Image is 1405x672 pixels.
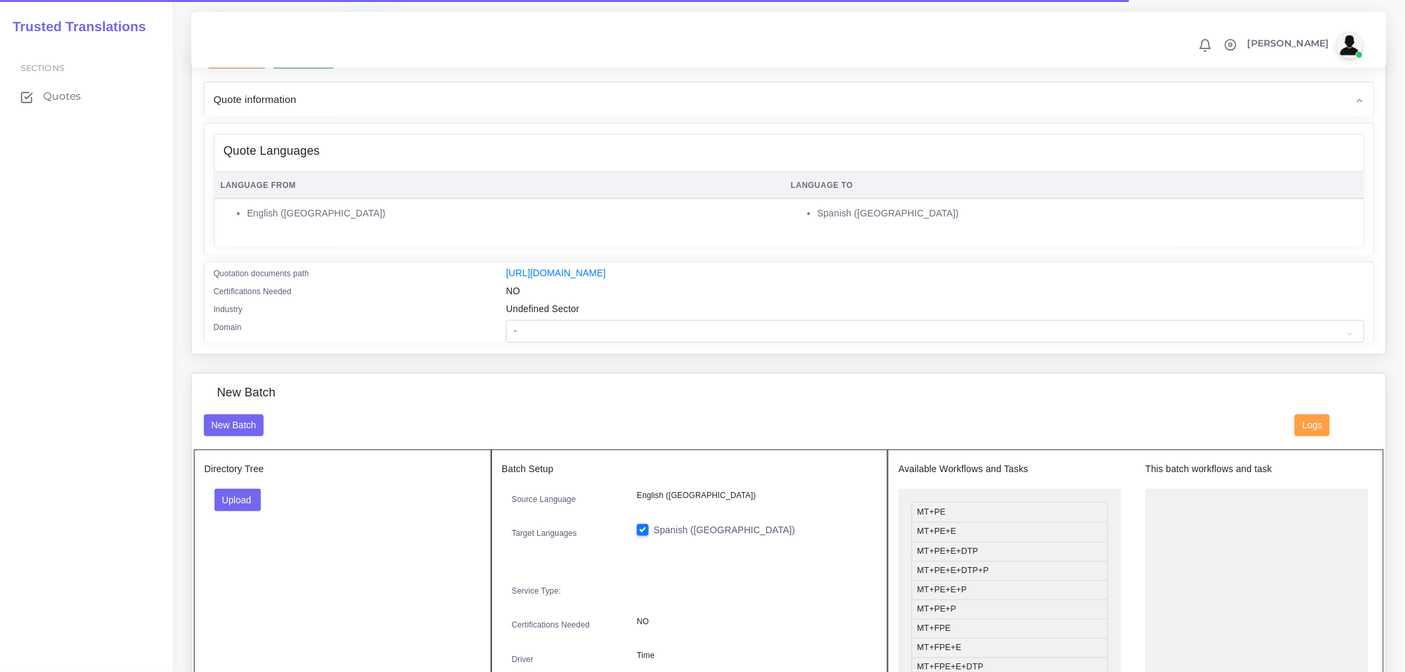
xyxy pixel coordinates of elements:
a: Quotes [10,82,163,110]
h5: Available Workflows and Tasks [898,463,1121,475]
button: Upload [214,489,262,511]
span: Quotes [43,89,81,104]
li: MT+FPE+E [912,638,1108,658]
h5: Batch Setup [502,463,878,475]
label: Domain [214,321,242,333]
p: Time [637,649,867,663]
span: [PERSON_NAME] [1248,39,1329,48]
li: MT+PE+E+DTP [912,542,1108,562]
div: Undefined Sector [496,302,1374,320]
label: Source Language [512,493,576,505]
h2: Trusted Translations [3,19,146,35]
h5: This batch workflows and task [1145,463,1368,475]
p: NO [637,615,867,629]
li: MT+PE+P [912,600,1108,620]
th: Language To [784,172,1364,199]
label: Industry [214,303,243,315]
div: Quote information [205,82,1374,116]
label: Spanish ([GEOGRAPHIC_DATA]) [653,523,795,537]
img: avatar [1337,32,1363,58]
h4: New Batch [217,386,276,400]
button: Logs [1295,414,1330,437]
li: Spanish ([GEOGRAPHIC_DATA]) [817,207,1357,220]
li: English ([GEOGRAPHIC_DATA]) [247,207,777,220]
li: MT+FPE [912,619,1108,639]
a: [PERSON_NAME]avatar [1241,32,1368,58]
a: New Batch [204,419,264,430]
h4: Quote Languages [224,144,320,159]
a: Trusted Translations [3,16,146,38]
span: Quote information [214,92,297,107]
th: Language From [214,172,784,199]
span: Sections [21,63,64,73]
span: Logs [1303,420,1323,430]
li: MT+PE+E+DTP+P [912,561,1108,581]
a: [URL][DOMAIN_NAME] [506,268,606,278]
button: New Batch [204,414,264,437]
label: Certifications Needed [512,619,590,631]
label: Quotation documents path [214,268,309,280]
h5: Directory Tree [205,463,481,475]
label: Service Type: [512,585,561,597]
p: English ([GEOGRAPHIC_DATA]) [637,489,867,503]
li: MT+PE+E+P [912,580,1108,600]
li: MT+PE [912,502,1108,523]
label: Driver [512,653,534,665]
div: NO [496,284,1374,302]
li: MT+PE+E [912,522,1108,542]
label: Certifications Needed [214,286,292,297]
label: Target Languages [512,527,577,539]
